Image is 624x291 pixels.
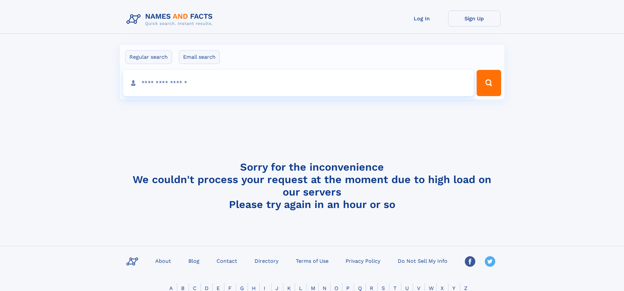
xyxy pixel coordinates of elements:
a: Contact [214,256,240,265]
input: search input [123,70,474,96]
img: Facebook [465,256,475,267]
a: Directory [252,256,281,265]
h4: Sorry for the inconvenience We couldn't process your request at the moment due to high load on ou... [124,161,501,211]
img: Twitter [485,256,495,267]
label: Email search [179,50,220,64]
a: About [153,256,174,265]
a: Do Not Sell My Info [395,256,450,265]
a: Sign Up [448,10,501,27]
a: Terms of Use [293,256,331,265]
label: Regular search [125,50,172,64]
a: Blog [186,256,202,265]
button: Search Button [477,70,501,96]
img: Logo Names and Facts [124,10,218,28]
a: Privacy Policy [343,256,383,265]
a: Log In [396,10,448,27]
